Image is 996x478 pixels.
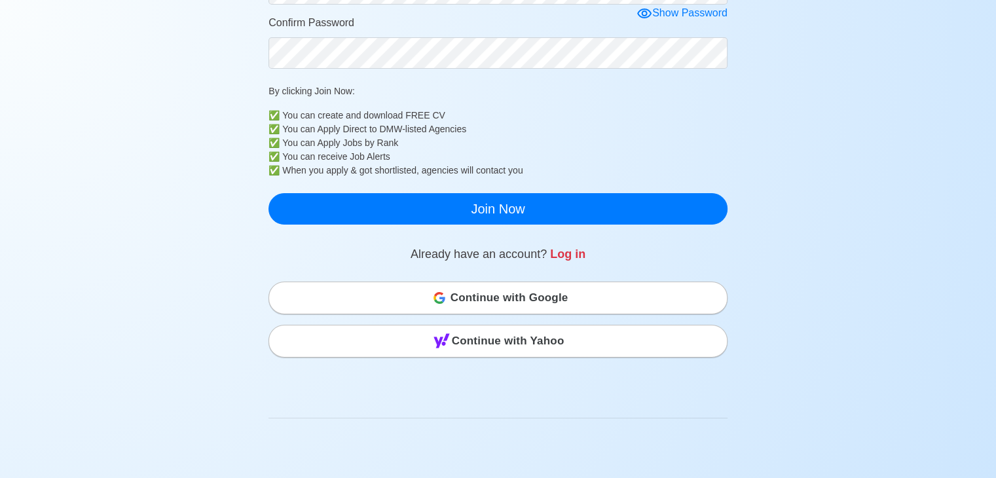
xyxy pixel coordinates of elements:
p: By clicking Join Now: [268,84,728,98]
button: Join Now [268,193,728,225]
b: ✅ [268,136,280,150]
b: ✅ [268,150,280,164]
b: ✅ [268,122,280,136]
b: ✅ [268,109,280,122]
div: You can Apply Jobs by Rank [282,136,728,150]
div: You can Apply Direct to DMW-listed Agencies [282,122,728,136]
div: You can create and download FREE CV [282,109,728,122]
span: Confirm Password [268,17,354,28]
button: Continue with Google [268,282,728,314]
a: Log in [550,248,585,261]
div: Show Password [636,5,728,22]
p: Already have an account? [268,246,728,263]
span: Continue with Google [451,285,568,311]
b: ✅ [268,164,280,177]
div: When you apply & got shortlisted, agencies will contact you [282,164,728,177]
span: Continue with Yahoo [452,328,564,354]
button: Continue with Yahoo [268,325,728,358]
div: You can receive Job Alerts [282,150,728,164]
